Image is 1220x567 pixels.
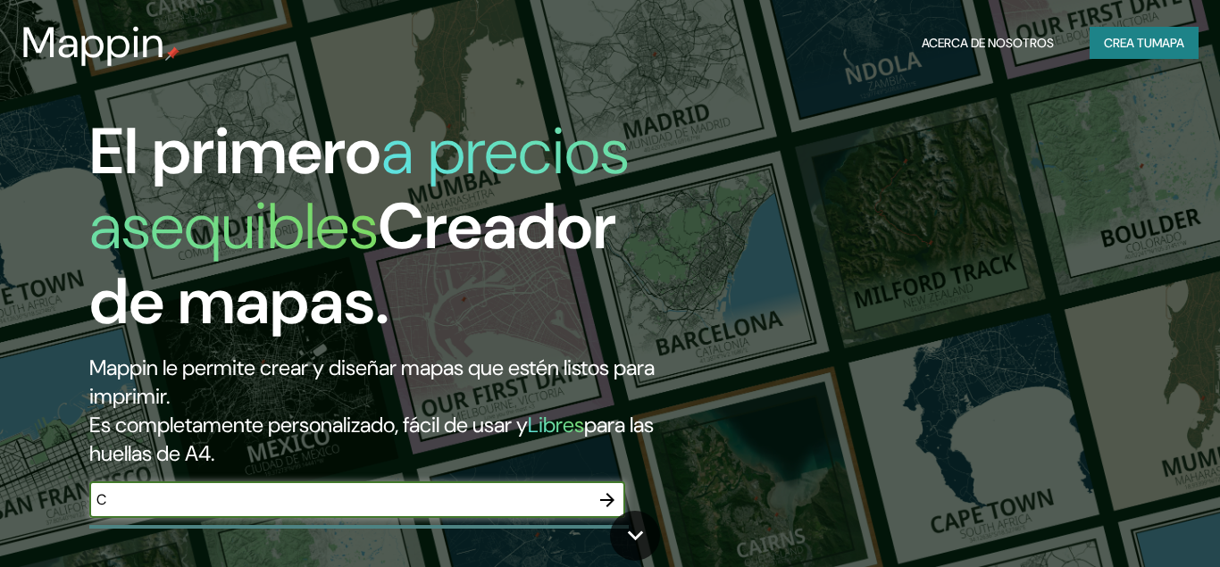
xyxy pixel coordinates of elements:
input: Elige tu lugar favorito [89,489,589,510]
h3: Mappin [21,18,165,68]
h5: Libres [528,411,584,438]
button: Crea tuMapa [1090,27,1199,60]
iframe: Ayuda a widget lanzador [1061,497,1200,547]
button: Acerca de Nosotros [915,27,1061,60]
h1: El primero Creador de mapas. [89,114,699,354]
img: mappin-pin [165,46,180,61]
h1: a precios asequibles [89,110,629,268]
h2: Mappin le permite crear y diseñar mapas que estén listos para imprimir. Es completamente personal... [89,354,699,468]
